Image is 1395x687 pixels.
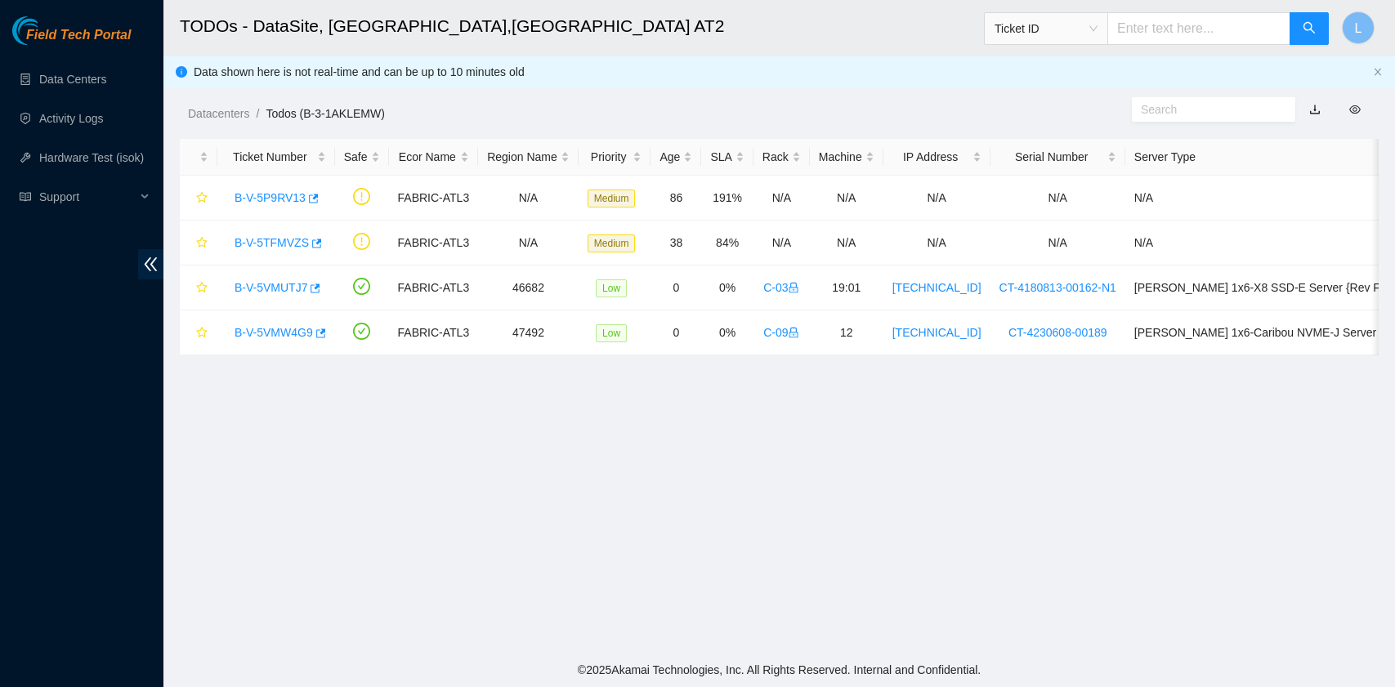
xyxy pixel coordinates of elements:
span: search [1303,21,1316,37]
a: CT-4180813-00162-N1 [999,281,1116,294]
span: L [1355,18,1362,38]
td: N/A [478,221,579,265]
span: Ticket ID [995,16,1098,41]
span: lock [788,327,799,338]
button: L [1342,11,1375,44]
a: B-V-5VMUTJ7 [235,281,307,294]
span: exclamation-circle [353,188,370,205]
a: Datacenters [188,107,249,120]
td: N/A [990,221,1125,265]
td: 0 [651,265,701,310]
td: N/A [990,176,1125,221]
td: FABRIC-ATL3 [389,265,479,310]
span: star [196,237,208,250]
span: double-left [138,249,163,279]
td: N/A [810,221,883,265]
td: N/A [753,176,810,221]
a: CT-4230608-00189 [1008,326,1107,339]
td: FABRIC-ATL3 [389,221,479,265]
td: N/A [753,221,810,265]
td: 0% [701,265,753,310]
td: 19:01 [810,265,883,310]
td: 38 [651,221,701,265]
a: B-V-5TFMVZS [235,236,309,249]
footer: © 2025 Akamai Technologies, Inc. All Rights Reserved. Internal and Confidential. [163,653,1395,687]
td: 84% [701,221,753,265]
td: 46682 [478,265,579,310]
a: Activity Logs [39,112,104,125]
button: search [1290,12,1329,45]
span: lock [788,282,799,293]
span: Field Tech Portal [26,28,131,43]
button: star [189,274,208,301]
a: Data Centers [39,73,106,86]
td: 86 [651,176,701,221]
span: eye [1349,104,1361,115]
span: Low [596,324,627,342]
td: FABRIC-ATL3 [389,310,479,355]
td: N/A [883,221,990,265]
span: Low [596,279,627,297]
button: star [189,230,208,256]
button: download [1297,96,1333,123]
a: B-V-5VMW4G9 [235,326,313,339]
a: [TECHNICAL_ID] [892,326,981,339]
button: star [189,185,208,211]
button: close [1373,67,1383,78]
span: / [256,107,259,120]
a: B-V-5P9RV13 [235,191,306,204]
td: 0 [651,310,701,355]
td: N/A [883,176,990,221]
span: star [196,327,208,340]
span: check-circle [353,278,370,295]
td: 0% [701,310,753,355]
a: Akamai TechnologiesField Tech Portal [12,29,131,51]
td: 12 [810,310,883,355]
span: Medium [588,190,636,207]
span: Medium [588,234,636,252]
a: Hardware Test (isok) [39,151,144,164]
td: N/A [810,176,883,221]
img: Akamai Technologies [12,16,83,45]
span: close [1373,67,1383,77]
td: 191% [701,176,753,221]
span: Support [39,181,136,213]
a: C-03lock [763,281,799,294]
a: [TECHNICAL_ID] [892,281,981,294]
td: FABRIC-ATL3 [389,176,479,221]
input: Enter text here... [1107,12,1290,45]
td: 47492 [478,310,579,355]
button: star [189,319,208,346]
span: read [20,191,31,203]
input: Search [1141,100,1273,118]
a: Todos (B-3-1AKLEMW) [266,107,384,120]
span: star [196,282,208,295]
a: C-09lock [763,326,799,339]
a: download [1309,103,1321,116]
td: N/A [478,176,579,221]
span: check-circle [353,323,370,340]
span: exclamation-circle [353,233,370,250]
span: star [196,192,208,205]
